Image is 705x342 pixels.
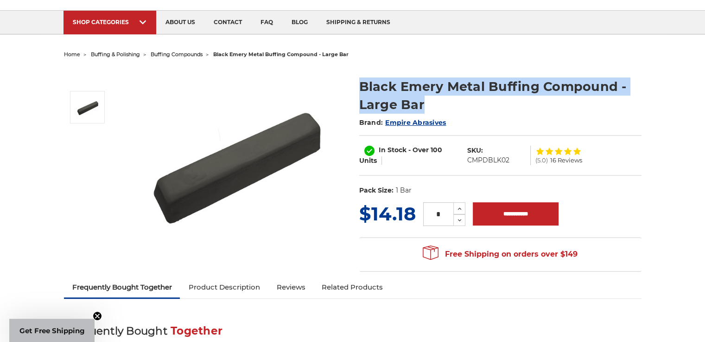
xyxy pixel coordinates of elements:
[251,11,282,34] a: faq
[359,202,416,225] span: $14.18
[550,157,582,163] span: 16 Reviews
[91,51,140,58] a: buffing & polishing
[379,146,406,154] span: In Stock
[64,324,167,337] span: Frequently Bought
[73,19,147,26] div: SHOP CATEGORIES
[180,277,268,297] a: Product Description
[313,277,391,297] a: Related Products
[76,96,99,119] img: Black Stainless Steel Buffing Compound
[282,11,317,34] a: blog
[359,77,641,114] h1: Black Emery Metal Buffing Compound - Large Bar
[423,245,578,264] span: Free Shipping on orders over $149
[268,277,313,297] a: Reviews
[64,277,180,297] a: Frequently Bought Together
[19,326,85,335] span: Get Free Shipping
[431,146,442,154] span: 100
[213,51,349,58] span: black emery metal buffing compound - large bar
[151,51,203,58] a: buffing compounds
[156,11,204,34] a: about us
[143,68,329,253] img: Black Stainless Steel Buffing Compound
[535,157,548,163] span: (5.0)
[395,186,411,195] dd: 1 Bar
[171,324,222,337] span: Together
[9,319,95,342] div: Get Free ShippingClose teaser
[385,118,446,127] a: Empire Abrasives
[64,51,80,58] a: home
[467,146,483,155] dt: SKU:
[359,186,394,195] dt: Pack Size:
[317,11,400,34] a: shipping & returns
[408,146,429,154] span: - Over
[359,156,377,165] span: Units
[204,11,251,34] a: contact
[359,118,383,127] span: Brand:
[467,155,509,165] dd: CMPDBLK02
[93,311,102,321] button: Close teaser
